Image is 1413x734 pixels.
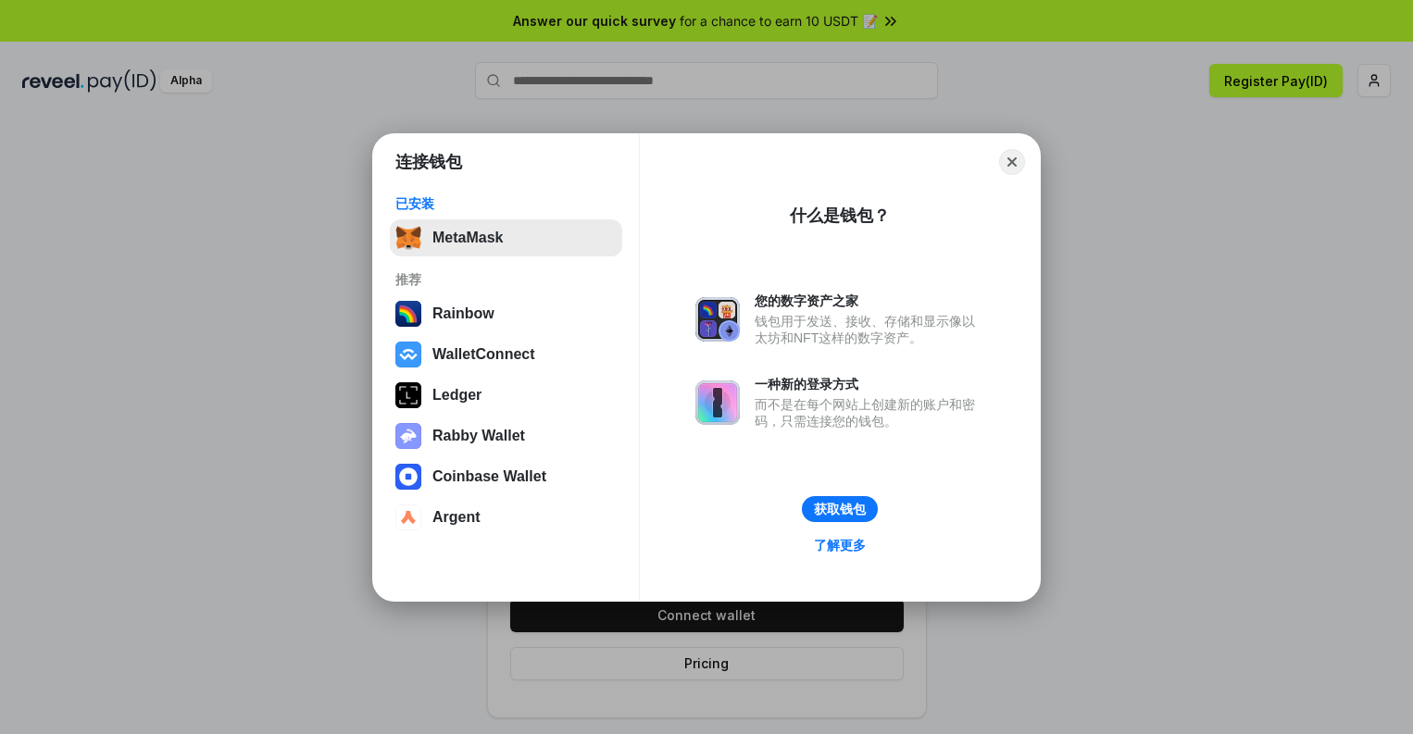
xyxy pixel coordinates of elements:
a: 了解更多 [803,533,877,557]
img: svg+xml,%3Csvg%20width%3D%22120%22%20height%3D%22120%22%20viewBox%3D%220%200%20120%20120%22%20fil... [395,301,421,327]
button: MetaMask [390,219,622,256]
button: Rabby Wallet [390,417,622,454]
button: 获取钱包 [802,496,878,522]
button: Close [999,149,1025,175]
div: 获取钱包 [814,501,866,517]
div: Argent [432,509,481,526]
img: svg+xml,%3Csvg%20xmlns%3D%22http%3A%2F%2Fwww.w3.org%2F2000%2Fsvg%22%20fill%3D%22none%22%20viewBox... [695,380,740,425]
button: Rainbow [390,295,622,332]
button: WalletConnect [390,336,622,373]
div: Rainbow [432,305,494,322]
div: 您的数字资产之家 [755,292,984,309]
img: svg+xml,%3Csvg%20xmlns%3D%22http%3A%2F%2Fwww.w3.org%2F2000%2Fsvg%22%20width%3D%2228%22%20height%3... [395,382,421,408]
h1: 连接钱包 [395,151,462,173]
div: Ledger [432,387,481,404]
img: svg+xml,%3Csvg%20fill%3D%22none%22%20height%3D%2233%22%20viewBox%3D%220%200%2035%2033%22%20width%... [395,225,421,251]
button: Argent [390,499,622,536]
img: svg+xml,%3Csvg%20xmlns%3D%22http%3A%2F%2Fwww.w3.org%2F2000%2Fsvg%22%20fill%3D%22none%22%20viewBox... [695,297,740,342]
div: 而不是在每个网站上创建新的账户和密码，只需连接您的钱包。 [755,396,984,429]
img: svg+xml,%3Csvg%20width%3D%2228%22%20height%3D%2228%22%20viewBox%3D%220%200%2028%2028%22%20fill%3D... [395,504,421,530]
div: WalletConnect [432,346,535,363]
button: Coinbase Wallet [390,458,622,495]
div: 已安装 [395,195,617,212]
div: 一种新的登录方式 [755,376,984,392]
img: svg+xml,%3Csvg%20width%3D%2228%22%20height%3D%2228%22%20viewBox%3D%220%200%2028%2028%22%20fill%3D... [395,342,421,367]
div: 什么是钱包？ [790,205,890,227]
div: Rabby Wallet [432,428,525,444]
div: 钱包用于发送、接收、存储和显示像以太坊和NFT这样的数字资产。 [755,313,984,346]
div: MetaMask [432,230,503,246]
img: svg+xml,%3Csvg%20width%3D%2228%22%20height%3D%2228%22%20viewBox%3D%220%200%2028%2028%22%20fill%3D... [395,464,421,490]
button: Ledger [390,377,622,414]
div: 了解更多 [814,537,866,554]
div: 推荐 [395,271,617,288]
div: Coinbase Wallet [432,468,546,485]
img: svg+xml,%3Csvg%20xmlns%3D%22http%3A%2F%2Fwww.w3.org%2F2000%2Fsvg%22%20fill%3D%22none%22%20viewBox... [395,423,421,449]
